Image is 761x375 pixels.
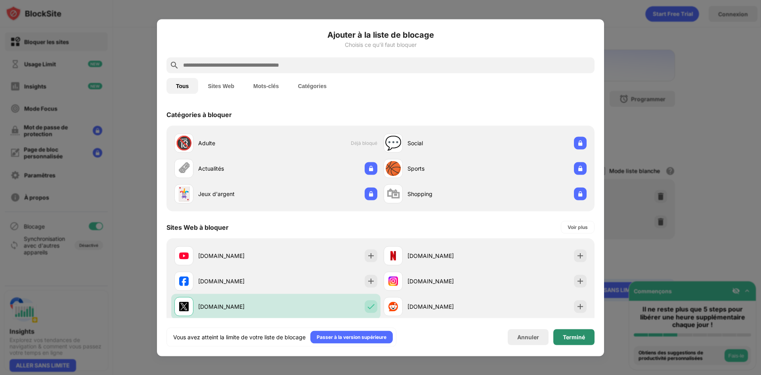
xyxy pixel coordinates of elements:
div: Adulte [198,139,276,147]
div: Annuler [517,334,539,340]
div: 🃏 [176,186,192,202]
button: Tous [166,78,198,94]
div: [DOMAIN_NAME] [198,302,276,311]
div: Terminé [563,334,585,340]
img: favicons [388,276,398,286]
img: favicons [179,302,189,311]
button: Mots-clés [244,78,289,94]
div: Sites Web à bloquer [166,223,229,231]
button: Sites Web [198,78,244,94]
img: favicons [179,276,189,286]
div: Social [407,139,485,147]
div: [DOMAIN_NAME] [198,277,276,285]
div: Choisis ce qu'il faut bloquer [166,41,595,48]
div: Jeux d'argent [198,190,276,198]
div: Shopping [407,190,485,198]
div: Catégories à bloquer [166,110,232,118]
div: 🔞 [176,135,192,151]
div: Voir plus [568,223,588,231]
div: Vous avez atteint la limite de votre liste de blocage [173,333,306,341]
img: favicons [179,251,189,260]
div: 💬 [385,135,402,151]
img: search.svg [170,60,179,70]
div: 🏀 [385,160,402,177]
div: [DOMAIN_NAME] [198,252,276,260]
button: Catégories [289,78,336,94]
div: Passer à la version supérieure [317,333,386,341]
h6: Ajouter à la liste de blocage [166,29,595,40]
span: Déjà bloqué [351,140,377,146]
img: favicons [388,251,398,260]
div: Actualités [198,164,276,173]
div: 🛍 [386,186,400,202]
div: [DOMAIN_NAME] [407,252,485,260]
div: [DOMAIN_NAME] [407,302,485,311]
div: Sports [407,164,485,173]
div: [DOMAIN_NAME] [407,277,485,285]
div: 🗞 [177,160,191,177]
img: favicons [388,302,398,311]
